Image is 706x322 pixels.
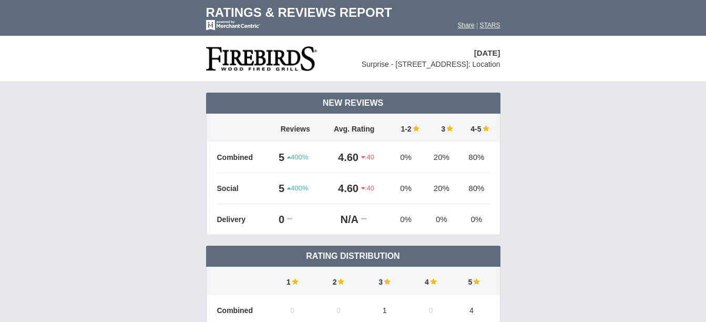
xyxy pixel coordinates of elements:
img: star-full-15.png [291,278,299,285]
img: star-full-15.png [445,125,453,132]
td: 3 [425,114,459,142]
td: 5 [270,142,288,173]
td: 80% [458,142,489,173]
td: 0% [425,204,459,235]
td: 5 [270,173,288,204]
td: Avg. Rating [321,114,387,142]
td: Combined [217,142,270,173]
img: star-full-15.png [412,125,419,132]
td: New Reviews [206,93,500,114]
td: 0% [387,204,424,235]
td: 5 [454,267,489,295]
img: star-full-15.png [472,278,480,285]
td: N/A [321,204,361,235]
span: 0 [290,306,294,315]
span: .40 [361,184,374,193]
td: 1 [270,267,316,295]
td: Rating Distribution [206,246,500,267]
td: 2 [315,267,362,295]
img: stars-firebirds-restaurants-logo-50.png [206,46,318,71]
span: | [476,22,478,29]
td: 80% [458,173,489,204]
td: Social [217,173,270,204]
td: 0% [458,204,489,235]
a: STARS [479,22,500,29]
span: 0 [336,306,341,315]
span: 400% [287,184,308,193]
td: 0% [387,142,424,173]
a: Share [458,22,475,29]
td: 20% [425,173,459,204]
td: 20% [425,142,459,173]
td: 4.60 [321,142,361,173]
span: 400% [287,153,308,162]
td: 4-5 [458,114,489,142]
td: 0% [387,173,424,204]
td: Delivery [217,204,270,235]
img: star-full-15.png [336,278,344,285]
td: 4.60 [321,173,361,204]
span: Surprise - [STREET_ADDRESS]: Location [362,60,500,68]
img: star-full-15.png [429,278,437,285]
td: 0 [270,204,288,235]
td: Reviews [270,114,321,142]
img: star-full-15.png [383,278,391,285]
td: 4 [408,267,454,295]
td: 1-2 [387,114,424,142]
span: [DATE] [474,48,500,57]
td: 3 [362,267,408,295]
img: mc-powered-by-logo-white-103.png [206,20,260,31]
img: star-full-15.png [482,125,489,132]
span: 0 [429,306,433,315]
span: .40 [361,153,374,162]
